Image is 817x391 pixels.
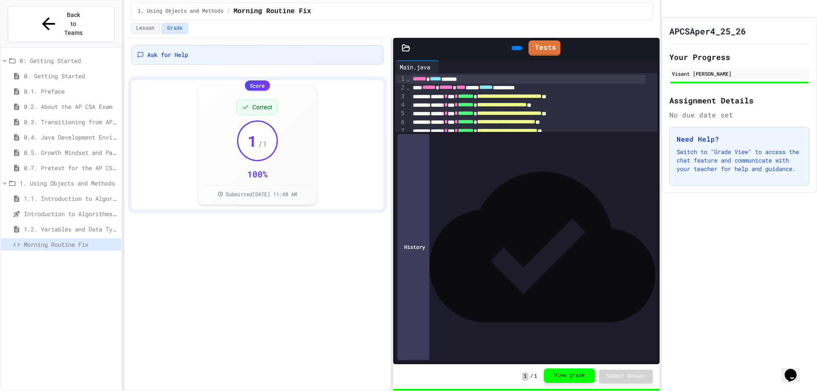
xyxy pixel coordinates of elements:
span: 0.1. Preface [24,87,118,96]
span: 0.5. Growth Mindset and Pair Programming [24,148,118,157]
span: 0.3. Transitioning from AP CSP to AP CSA [24,117,118,126]
div: 1 [395,75,406,83]
div: 2 [395,83,406,92]
span: Submit Answer [606,373,646,380]
button: View grade [544,368,595,383]
button: Back to Teams [8,6,114,42]
div: Main.java [395,60,439,73]
div: 6 [395,118,406,127]
div: 100 % [247,168,268,180]
button: Submit Answer [599,370,653,383]
span: 1 [534,373,537,380]
div: Main.java [395,63,434,71]
div: Visant [PERSON_NAME] [672,70,807,77]
div: 5 [395,109,406,118]
div: 7 [395,127,406,135]
span: 1 [248,132,257,149]
span: Back to Teams [63,11,83,37]
a: Tests [528,40,560,56]
span: Morning Routine Fix [234,6,311,17]
span: 1. Using Objects and Methods [138,8,224,15]
span: / [227,8,230,15]
span: Ask for Help [147,51,188,59]
span: Introduction to Algorithms, Programming, and Compilers [24,209,118,218]
span: 0.7. Pretest for the AP CSA Exam [24,163,118,172]
button: Grade [162,23,188,34]
h2: Assignment Details [669,94,809,106]
span: Submitted [DATE] 11:48 AM [226,191,297,197]
div: No due date set [669,110,809,120]
span: Morning Routine Fix [24,240,118,249]
span: Correct [252,103,272,111]
span: Fold line [406,84,410,91]
span: 1.1. Introduction to Algorithms, Programming, and Compilers [24,194,118,203]
span: Fold line [406,75,410,82]
h2: Your Progress [669,51,809,63]
div: 4 [395,101,406,109]
h3: Need Help? [677,134,802,144]
iframe: chat widget [781,357,808,382]
div: 3 [395,92,406,101]
button: Lesson [131,23,160,34]
div: History [397,134,429,360]
span: / [530,373,533,380]
h1: APCSAper4_25_26 [669,25,746,37]
span: 0.4. Java Development Environments [24,133,118,142]
span: 0. Getting Started [24,71,118,80]
span: 1.2. Variables and Data Types [24,225,118,234]
span: 0.2. About the AP CSA Exam [24,102,118,111]
p: Switch to "Grade View" to access the chat feature and communicate with your teacher for help and ... [677,148,802,173]
div: Score [245,80,270,91]
span: 1. Using Objects and Methods [20,179,118,188]
span: 1 [522,372,528,381]
span: 0: Getting Started [20,56,118,65]
span: / 1 [258,138,267,150]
